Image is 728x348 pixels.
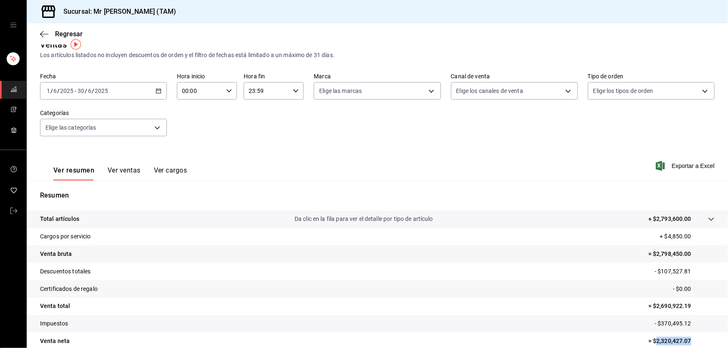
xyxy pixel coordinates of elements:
span: / [85,88,87,94]
input: -- [53,88,57,94]
button: Ver resumen [53,166,94,180]
label: Marca [314,74,441,80]
label: Hora fin [244,74,304,80]
button: Exportar a Excel [657,161,715,171]
span: Regresar [55,30,83,38]
span: / [50,88,53,94]
p: Venta total [40,302,70,310]
p: = $2,690,922.19 [648,302,715,310]
span: / [57,88,60,94]
p: Total artículos [40,215,79,223]
p: = $2,798,450.00 [648,250,715,258]
p: Certificados de regalo [40,285,98,293]
span: Elige los canales de venta [456,87,523,95]
label: Categorías [40,110,167,116]
button: Ver cargos [154,166,187,180]
p: = $2,320,427.07 [648,337,715,345]
p: Da clic en la fila para ver el detalle por tipo de artículo [295,215,433,223]
input: ---- [94,88,108,94]
label: Fecha [40,74,167,80]
input: -- [77,88,85,94]
input: ---- [60,88,74,94]
p: Resumen [40,190,715,200]
p: - $107,527.81 [655,267,715,276]
p: - $370,495.12 [655,319,715,328]
p: + $2,793,600.00 [648,215,691,223]
input: -- [88,88,92,94]
button: open drawer [10,22,17,28]
p: Venta bruta [40,250,72,258]
span: Elige las marcas [319,87,362,95]
span: Elige los tipos de orden [593,87,653,95]
p: Impuestos [40,319,68,328]
p: - $0.00 [673,285,715,293]
label: Hora inicio [177,74,237,80]
span: - [75,88,76,94]
h3: Sucursal: Mr [PERSON_NAME] (TAM) [57,7,176,17]
label: Tipo de orden [588,74,715,80]
p: Cargos por servicio [40,232,91,241]
input: -- [46,88,50,94]
p: + $4,850.00 [660,232,715,241]
button: Regresar [40,30,83,38]
label: Canal de venta [451,74,578,80]
img: Tooltip marker [71,39,81,50]
span: Elige las categorías [45,123,96,132]
div: navigation tabs [53,166,187,180]
button: Ver ventas [108,166,141,180]
span: / [92,88,94,94]
p: Venta neta [40,337,70,345]
div: Los artículos listados no incluyen descuentos de orden y el filtro de fechas está limitado a un m... [40,51,715,60]
div: Ventas [40,38,67,51]
p: Descuentos totales [40,267,91,276]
